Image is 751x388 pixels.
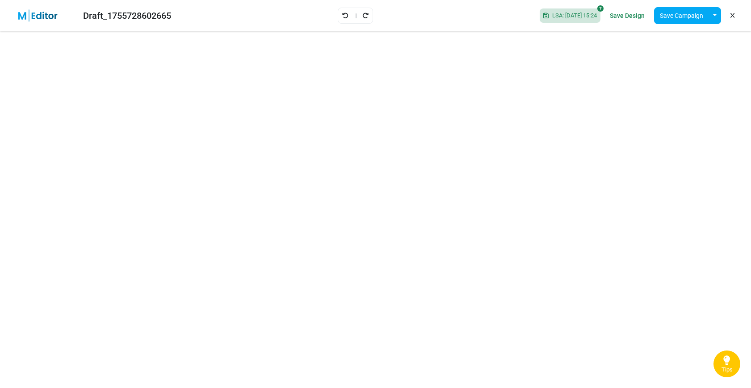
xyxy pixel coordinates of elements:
[342,10,349,21] a: Undo
[362,10,369,21] a: Redo
[654,7,709,24] button: Save Campaign
[549,12,597,19] span: LSA: [DATE] 15:24
[83,9,171,22] div: Draft_1755728602665
[722,366,733,373] span: Tips
[597,5,604,12] i: SoftSave® is off
[608,8,647,23] a: Save Design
